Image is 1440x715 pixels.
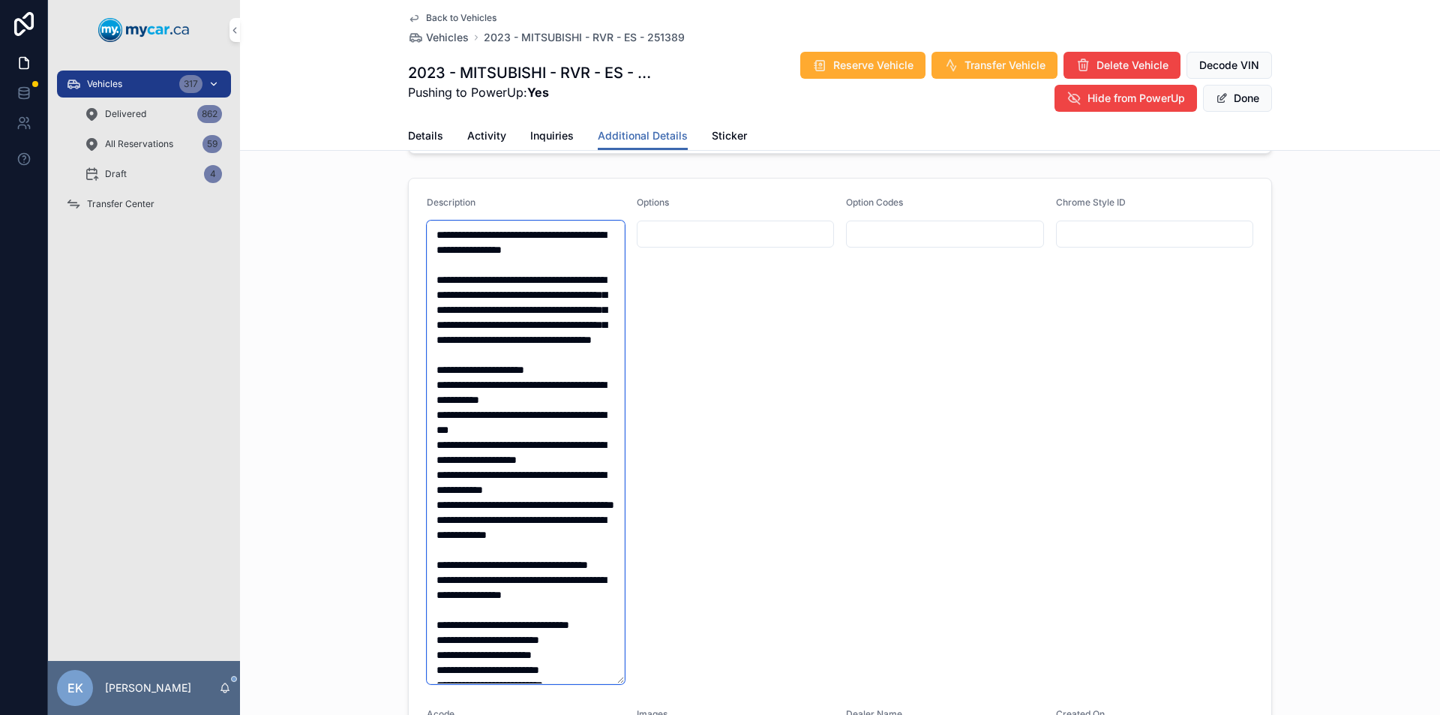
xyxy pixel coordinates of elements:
[105,680,191,695] p: [PERSON_NAME]
[1096,58,1168,73] span: Delete Vehicle
[484,30,685,45] a: 2023 - MITSUBISHI - RVR - ES - 251389
[712,122,747,152] a: Sticker
[105,108,146,120] span: Delivered
[204,165,222,183] div: 4
[846,197,903,208] span: Option Codes
[57,191,231,218] a: Transfer Center
[426,12,496,24] span: Back to Vehicles
[75,161,231,188] a: Draft4
[105,168,127,180] span: Draft
[197,105,222,123] div: 862
[1186,52,1272,79] button: Decode VIN
[931,52,1057,79] button: Transfer Vehicle
[408,12,496,24] a: Back to Vehicles
[530,122,574,152] a: Inquiries
[98,18,190,42] img: App logo
[87,198,154,210] span: Transfer Center
[712,128,747,143] span: Sticker
[800,52,925,79] button: Reserve Vehicle
[67,679,83,697] span: EK
[426,30,469,45] span: Vehicles
[530,128,574,143] span: Inquiries
[527,85,549,100] strong: Yes
[75,131,231,158] a: All Reservations59
[1054,85,1197,112] button: Hide from PowerUp
[467,128,506,143] span: Activity
[1056,197,1126,208] span: Chrome Style ID
[964,58,1045,73] span: Transfer Vehicle
[202,135,222,153] div: 59
[427,197,475,208] span: Description
[408,122,443,152] a: Details
[1203,85,1272,112] button: Done
[87,78,122,90] span: Vehicles
[467,122,506,152] a: Activity
[1087,91,1185,106] span: Hide from PowerUp
[598,128,688,143] span: Additional Details
[1063,52,1180,79] button: Delete Vehicle
[408,83,654,101] span: Pushing to PowerUp:
[408,62,654,83] h1: 2023 - MITSUBISHI - RVR - ES - 251389
[408,30,469,45] a: Vehicles
[1199,58,1259,73] span: Decode VIN
[833,58,913,73] span: Reserve Vehicle
[48,60,240,237] div: scrollable content
[179,75,202,93] div: 317
[75,101,231,128] a: Delivered862
[57,71,231,98] a: Vehicles317
[408,128,443,143] span: Details
[637,197,669,208] span: Options
[105,138,173,150] span: All Reservations
[598,122,688,151] a: Additional Details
